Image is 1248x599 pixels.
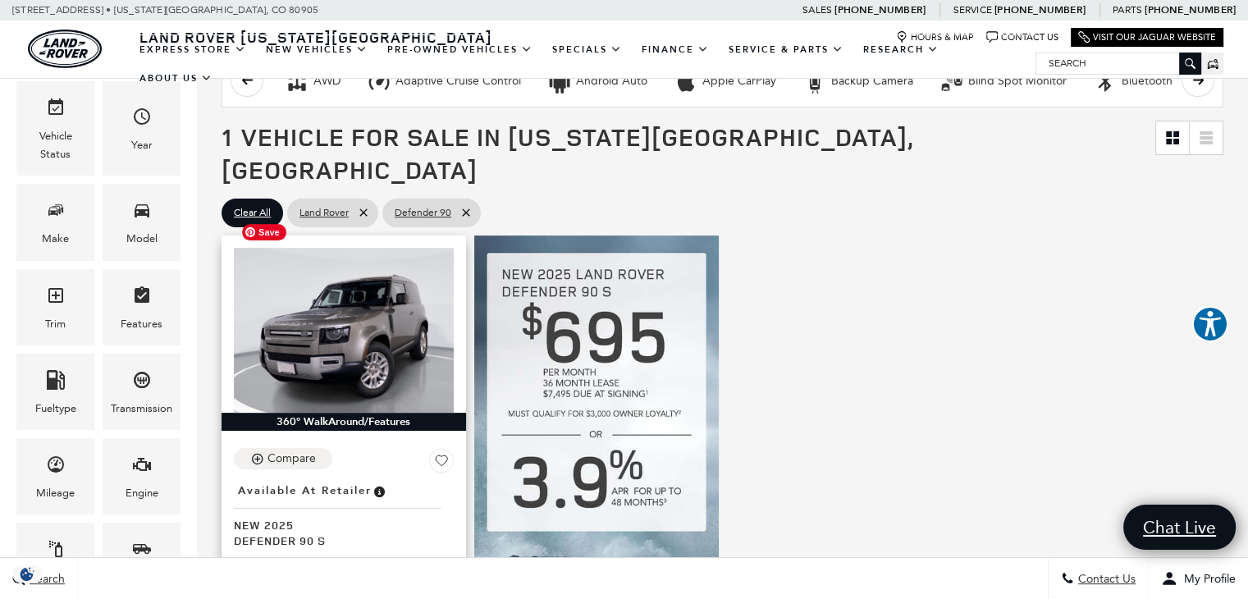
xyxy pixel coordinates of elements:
[542,35,632,64] a: Specials
[130,35,256,64] a: EXPRESS STORE
[719,35,853,64] a: Service & Parts
[132,196,152,230] span: Model
[395,203,451,223] span: Defender 90
[132,535,152,569] span: Bodystyle
[46,196,66,230] span: Make
[12,4,318,16] a: [STREET_ADDRESS] • [US_STATE][GEOGRAPHIC_DATA], CO 80905
[16,438,94,514] div: MileageMileage
[1156,121,1189,154] a: Grid View
[234,517,441,533] span: New 2025
[16,81,94,176] div: VehicleVehicle Status
[103,354,181,430] div: TransmissionTransmission
[674,69,698,94] div: Apple CarPlay
[16,523,94,599] div: ColorColor
[45,315,66,333] div: Trim
[939,69,964,94] div: Blind Spot Monitor
[299,203,349,223] span: Land Rover
[46,94,66,127] span: Vehicle
[103,81,181,176] div: YearYear
[234,448,332,469] button: Compare Vehicle
[1177,572,1236,586] span: My Profile
[8,565,46,583] img: Opt-Out Icon
[242,224,286,240] span: Save
[802,69,827,94] div: Backup Camera
[1084,64,1182,98] button: BluetoothBluetooth
[132,366,152,400] span: Transmission
[121,315,162,333] div: Features
[986,31,1058,43] a: Contact Us
[238,482,372,500] span: Available at Retailer
[372,482,386,500] span: Vehicle is in stock and ready for immediate delivery. Due to demand, availability is subject to c...
[1122,74,1173,89] div: Bluetooth
[126,230,158,248] div: Model
[126,484,158,502] div: Engine
[132,450,152,484] span: Engine
[234,248,454,413] img: 2025 LAND ROVER Defender 90 S
[896,31,974,43] a: Hours & Map
[285,69,309,94] div: AWD
[632,35,719,64] a: Finance
[547,69,572,94] div: Android Auto
[1182,64,1214,97] button: scroll right
[994,3,1086,16] a: [PHONE_NUMBER]
[111,400,172,418] div: Transmission
[1078,31,1216,43] a: Visit Our Jaguar Website
[1036,53,1200,73] input: Search
[132,281,152,315] span: Features
[234,203,271,223] span: Clear All
[46,366,66,400] span: Fueltype
[834,3,926,16] a: [PHONE_NUMBER]
[222,413,466,431] div: 360° WalkAround/Features
[8,565,46,583] section: Click to Open Cookie Consent Modal
[130,35,1035,93] nav: Main Navigation
[46,535,66,569] span: Color
[103,184,181,260] div: ModelModel
[367,69,391,94] div: Adaptive Cruise Control
[234,479,454,548] a: Available at RetailerNew 2025Defender 90 S
[35,400,76,418] div: Fueltype
[1113,4,1142,16] span: Parts
[1145,3,1236,16] a: [PHONE_NUMBER]
[267,451,316,466] div: Compare
[36,484,75,502] div: Mileage
[46,281,66,315] span: Trim
[1135,516,1224,538] span: Chat Live
[16,269,94,345] div: TrimTrim
[429,448,454,479] button: Save Vehicle
[28,30,102,68] img: Land Rover
[103,523,181,599] div: BodystyleBodystyle
[802,4,832,16] span: Sales
[29,127,82,163] div: Vehicle Status
[1123,505,1236,550] a: Chat Live
[377,35,542,64] a: Pre-Owned Vehicles
[131,136,153,154] div: Year
[16,354,94,430] div: FueltypeFueltype
[46,450,66,484] span: Mileage
[234,533,441,548] span: Defender 90 S
[139,27,492,47] span: Land Rover [US_STATE][GEOGRAPHIC_DATA]
[953,4,991,16] span: Service
[103,269,181,345] div: FeaturesFeatures
[853,35,949,64] a: Research
[1192,306,1228,345] aside: Accessibility Help Desk
[28,30,102,68] a: land-rover
[256,35,377,64] a: New Vehicles
[16,184,94,260] div: MakeMake
[132,103,152,136] span: Year
[130,64,222,93] a: About Us
[42,230,69,248] div: Make
[103,438,181,514] div: EngineEngine
[1074,572,1136,586] span: Contact Us
[222,120,913,186] span: 1 Vehicle for Sale in [US_STATE][GEOGRAPHIC_DATA], [GEOGRAPHIC_DATA]
[1192,306,1228,342] button: Explore your accessibility options
[130,27,502,47] a: Land Rover [US_STATE][GEOGRAPHIC_DATA]
[1093,69,1118,94] div: Bluetooth
[1149,558,1248,599] button: Open user profile menu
